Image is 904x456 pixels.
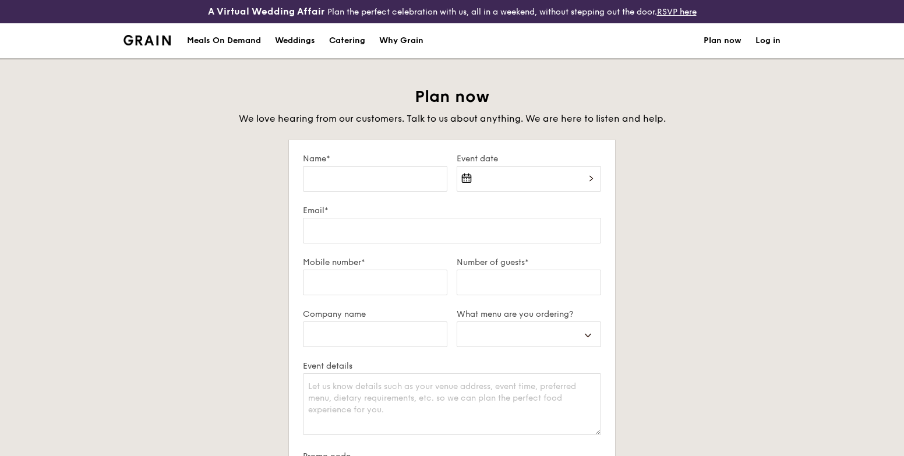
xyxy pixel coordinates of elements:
[457,309,601,319] label: What menu are you ordering?
[208,5,325,19] h4: A Virtual Wedding Affair
[379,23,423,58] div: Why Grain
[657,7,697,17] a: RSVP here
[180,23,268,58] a: Meals On Demand
[151,5,754,19] div: Plan the perfect celebration with us, all in a weekend, without stepping out the door.
[268,23,322,58] a: Weddings
[303,154,447,164] label: Name*
[755,23,781,58] a: Log in
[303,206,601,215] label: Email*
[303,257,447,267] label: Mobile number*
[239,113,666,124] span: We love hearing from our customers. Talk to us about anything. We are here to listen and help.
[457,154,601,164] label: Event date
[303,373,601,435] textarea: Let us know details such as your venue address, event time, preferred menu, dietary requirements,...
[322,23,372,58] a: Catering
[187,23,261,58] div: Meals On Demand
[704,23,741,58] a: Plan now
[303,361,601,371] label: Event details
[123,35,171,45] img: Grain
[372,23,430,58] a: Why Grain
[123,35,171,45] a: Logotype
[329,23,365,58] div: Catering
[303,309,447,319] label: Company name
[275,23,315,58] div: Weddings
[415,87,490,107] span: Plan now
[457,257,601,267] label: Number of guests*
